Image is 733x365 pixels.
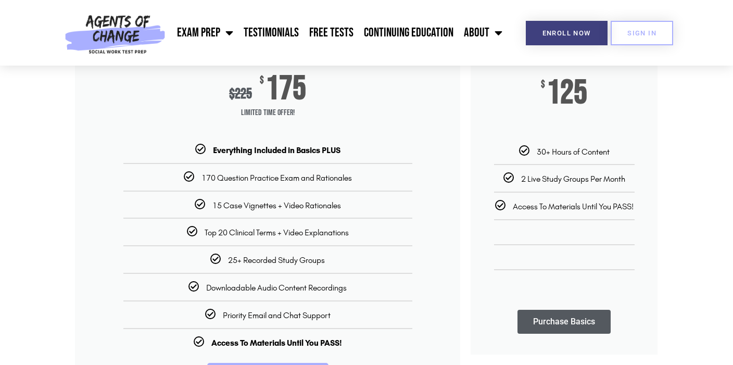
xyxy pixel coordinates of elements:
[170,20,508,46] nav: Menu
[205,228,349,237] span: Top 20 Clinical Terms + Video Explanations
[547,80,587,107] span: 125
[541,80,545,90] span: $
[206,283,347,293] span: Downloadable Audio Content Recordings
[359,20,459,46] a: Continuing Education
[513,202,634,211] span: Access To Materials Until You PASS!
[627,30,656,36] span: SIGN IN
[228,255,325,265] span: 25+ Recorded Study Groups
[211,338,342,348] b: Access To Materials Until You PASS!
[229,85,252,103] div: 225
[521,174,625,184] span: 2 Live Study Groups Per Month
[537,147,610,157] span: 30+ Hours of Content
[201,173,352,183] span: 170 Question Practice Exam and Rationales
[526,21,608,45] a: Enroll Now
[517,310,611,334] a: Purchase Basics
[213,145,340,155] b: Everything Included in Basics PLUS
[172,20,238,46] a: Exam Prep
[459,20,508,46] a: About
[611,21,673,45] a: SIGN IN
[212,200,341,210] span: 15 Case Vignettes + Video Rationales
[266,75,306,103] span: 175
[229,85,235,103] span: $
[542,30,591,36] span: Enroll Now
[304,20,359,46] a: Free Tests
[260,75,264,86] span: $
[223,310,331,320] span: Priority Email and Chat Support
[238,20,304,46] a: Testimonials
[75,103,460,123] span: Limited Time Offer!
